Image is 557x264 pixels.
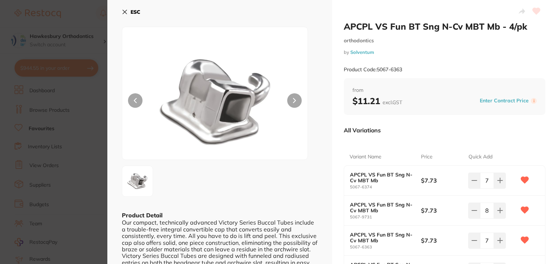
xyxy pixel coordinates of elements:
[350,185,421,190] small: 5067-6374
[421,206,463,214] b: $7.73
[531,98,537,104] label: i
[344,38,545,44] small: orthodontics
[159,45,271,159] img: Zw
[350,153,381,161] p: Variant Name
[383,99,402,106] span: excl. GST
[352,95,402,106] b: $11.21
[350,245,421,250] small: 5067-6363
[469,153,492,161] p: Quick Add
[350,172,414,183] b: APCPL VS Fun BT Sng N-Cv MBT Mb
[122,212,162,219] b: Product Detail
[344,21,545,32] h2: APCPL VS Fun BT Sng N-Cv MBT Mb - 4/pk
[350,202,414,213] b: APCPL VS Fun BT Sng N-Cv MBT Mb
[124,168,150,194] img: Zw
[421,237,463,244] b: $7.73
[350,215,421,220] small: 5067-9731
[421,153,433,161] p: Price
[478,97,531,104] button: Enter Contract Price
[122,6,140,18] button: ESC
[344,67,402,73] small: Product Code: 5067-6363
[352,87,537,94] span: from
[350,232,414,243] b: APCPL VS Fun BT Sng N-Cv MBT Mb
[344,127,381,134] p: All Variations
[344,50,545,55] small: by
[350,49,374,55] a: Solventum
[421,176,463,184] b: $7.73
[131,9,140,15] b: ESC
